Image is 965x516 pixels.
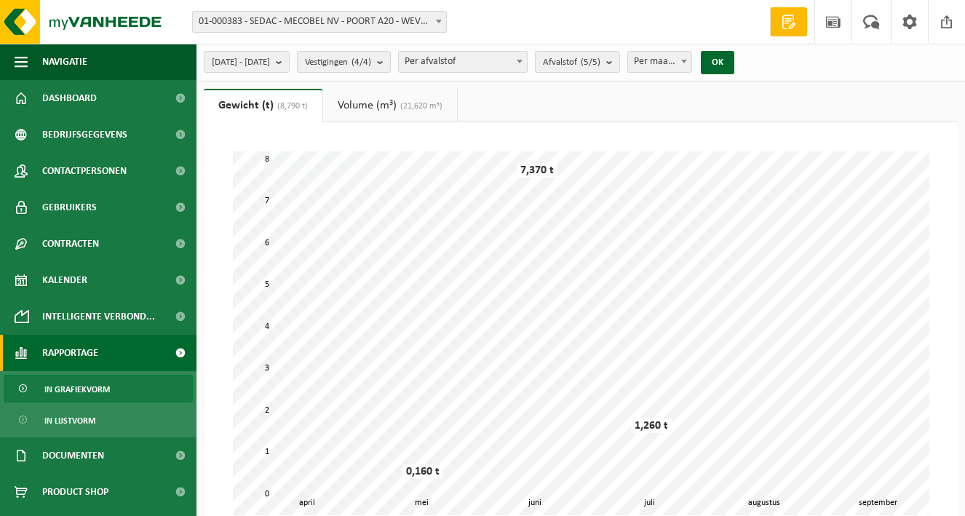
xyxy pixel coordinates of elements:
a: In grafiekvorm [4,375,193,402]
span: Dashboard [42,80,97,116]
a: In lijstvorm [4,406,193,434]
button: OK [701,51,734,74]
span: (8,790 t) [274,102,308,111]
div: 0,160 t [402,464,443,479]
span: Per maand [628,52,691,72]
a: Gewicht (t) [204,89,322,122]
span: Per afvalstof [399,52,527,72]
span: Product Shop [42,474,108,510]
button: [DATE] - [DATE] [204,51,290,73]
span: 01-000383 - SEDAC - MECOBEL NV - POORT A20 - WEVELGEM [192,11,447,33]
span: Bedrijfsgegevens [42,116,127,153]
span: Afvalstof [543,52,600,74]
span: Kalender [42,262,87,298]
button: Vestigingen(4/4) [297,51,391,73]
span: (21,620 m³) [397,102,442,111]
span: In grafiekvorm [44,376,110,403]
span: Rapportage [42,335,98,371]
span: [DATE] - [DATE] [212,52,270,74]
span: In lijstvorm [44,407,95,434]
div: 7,370 t [517,163,557,178]
button: Afvalstof(5/5) [535,51,620,73]
span: Contracten [42,226,99,262]
div: 1,260 t [631,418,672,433]
span: Intelligente verbond... [42,298,155,335]
span: Contactpersonen [42,153,127,189]
count: (5/5) [581,57,600,67]
count: (4/4) [352,57,371,67]
span: Documenten [42,437,104,474]
span: Vestigingen [305,52,371,74]
span: Per afvalstof [398,51,528,73]
span: Navigatie [42,44,87,80]
span: Gebruikers [42,189,97,226]
span: 01-000383 - SEDAC - MECOBEL NV - POORT A20 - WEVELGEM [193,12,446,32]
a: Volume (m³) [323,89,457,122]
span: Per maand [627,51,692,73]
